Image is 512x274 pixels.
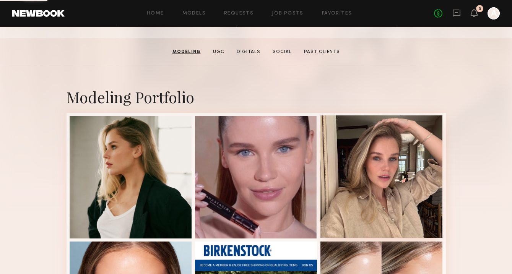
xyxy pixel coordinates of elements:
a: Digitals [234,49,263,55]
a: Models [182,11,206,16]
a: Favorites [322,11,352,16]
a: Job Posts [272,11,304,16]
a: Requests [224,11,254,16]
div: 3 [479,7,481,11]
a: Past Clients [301,49,343,55]
a: A [488,7,500,19]
a: Modeling [169,49,204,55]
div: Modeling Portfolio [67,87,446,107]
a: Home [147,11,164,16]
a: Social [270,49,295,55]
a: UGC [210,49,228,55]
